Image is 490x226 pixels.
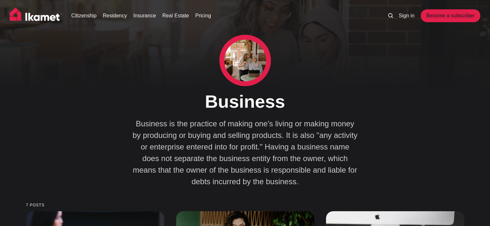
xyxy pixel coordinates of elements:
[132,118,358,187] p: Business is the practice of making one's living or making money by producing or buying and sellin...
[224,40,266,81] img: Business
[26,203,464,207] small: 7 posts
[126,91,364,112] h1: Business
[399,12,415,20] a: Sign in
[195,12,211,20] a: Pricing
[162,12,189,20] a: Real Estate
[10,8,62,24] img: Ikamet home
[71,12,96,20] a: Citizenship
[421,9,480,22] a: Become a subscriber
[103,12,127,20] a: Residency
[133,12,156,20] a: Insurance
